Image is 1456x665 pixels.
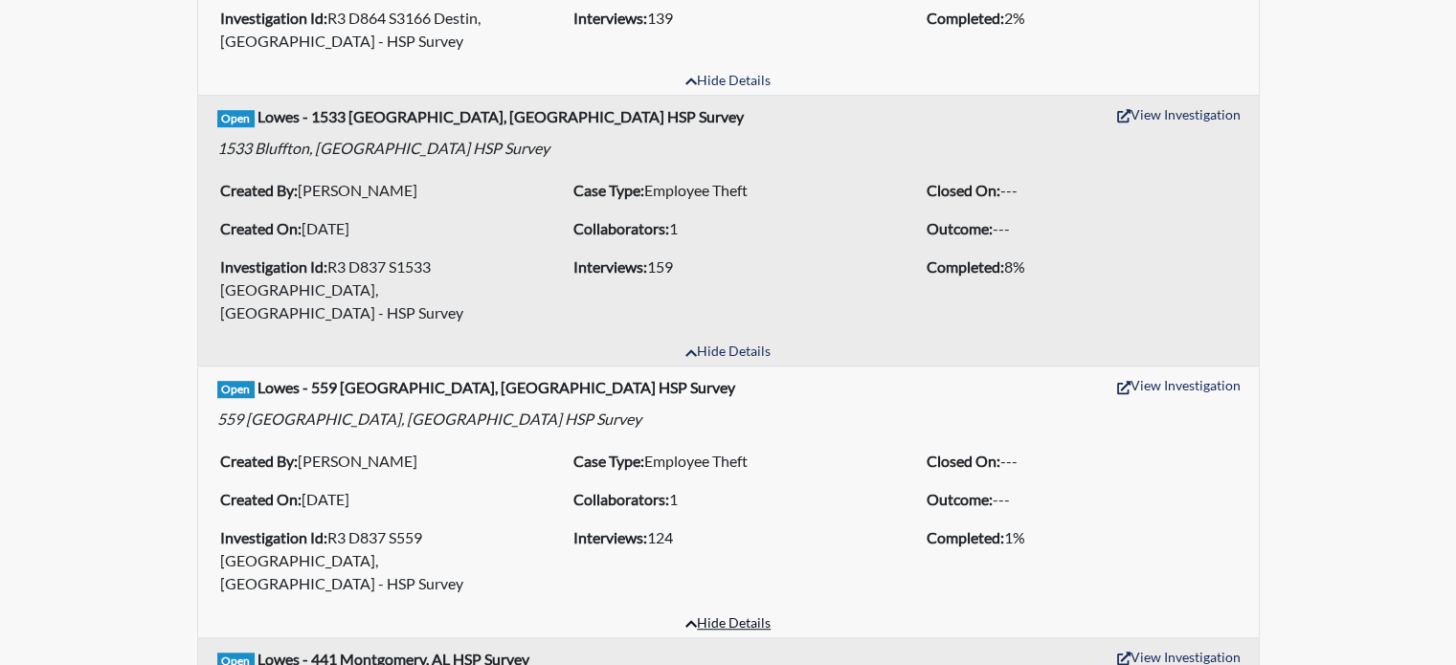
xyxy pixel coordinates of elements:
[1109,370,1249,400] button: View Investigation
[566,175,890,206] li: Employee Theft
[220,452,298,470] b: Created By:
[919,213,1243,244] li: ---
[927,9,1004,27] b: Completed:
[213,3,537,56] li: R3 D864 S3166 Destin, [GEOGRAPHIC_DATA] - HSP Survey
[573,528,647,546] b: Interviews:
[927,452,1000,470] b: Closed On:
[217,110,256,127] span: Open
[217,410,641,428] em: 559 [GEOGRAPHIC_DATA], [GEOGRAPHIC_DATA] HSP Survey
[677,340,779,366] button: Hide Details
[220,9,327,27] b: Investigation Id:
[677,69,779,95] button: Hide Details
[927,257,1004,276] b: Completed:
[220,490,302,508] b: Created On:
[919,522,1243,553] li: 1%
[677,611,779,637] button: Hide Details
[573,219,669,237] b: Collaborators:
[919,175,1243,206] li: ---
[566,252,890,282] li: 159
[566,484,890,515] li: 1
[258,107,744,125] b: Lowes - 1533 [GEOGRAPHIC_DATA], [GEOGRAPHIC_DATA] HSP Survey
[258,378,735,396] b: Lowes - 559 [GEOGRAPHIC_DATA], [GEOGRAPHIC_DATA] HSP Survey
[573,257,647,276] b: Interviews:
[566,446,890,477] li: Employee Theft
[927,490,993,508] b: Outcome:
[220,181,298,199] b: Created By:
[217,139,549,157] em: 1533 Bluffton, [GEOGRAPHIC_DATA] HSP Survey
[919,484,1243,515] li: ---
[919,3,1243,33] li: 2%
[220,257,327,276] b: Investigation Id:
[919,446,1243,477] li: ---
[573,181,644,199] b: Case Type:
[1109,100,1249,129] button: View Investigation
[213,175,537,206] li: [PERSON_NAME]
[213,213,537,244] li: [DATE]
[213,252,537,328] li: R3 D837 S1533 [GEOGRAPHIC_DATA], [GEOGRAPHIC_DATA] - HSP Survey
[213,446,537,477] li: [PERSON_NAME]
[573,452,644,470] b: Case Type:
[566,522,890,553] li: 124
[927,181,1000,199] b: Closed On:
[220,528,327,546] b: Investigation Id:
[217,381,256,398] span: Open
[573,9,647,27] b: Interviews:
[919,252,1243,282] li: 8%
[213,484,537,515] li: [DATE]
[213,522,537,599] li: R3 D837 S559 [GEOGRAPHIC_DATA], [GEOGRAPHIC_DATA] - HSP Survey
[573,490,669,508] b: Collaborators:
[220,219,302,237] b: Created On:
[927,219,993,237] b: Outcome:
[927,528,1004,546] b: Completed:
[566,3,890,33] li: 139
[566,213,890,244] li: 1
